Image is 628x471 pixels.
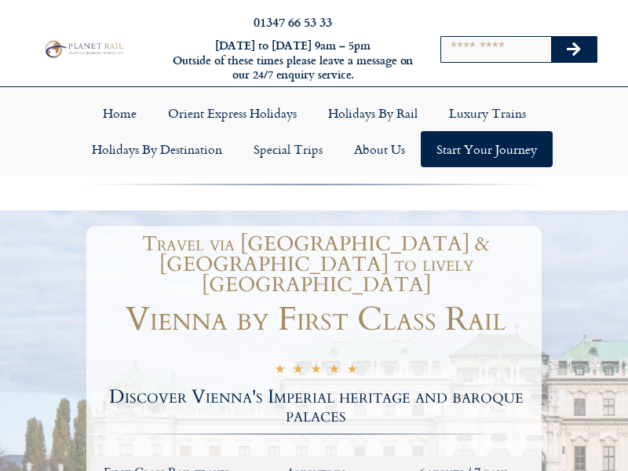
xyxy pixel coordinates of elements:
[275,362,357,378] div: 5/5
[76,131,238,167] a: Holidays by Destination
[90,388,542,425] h2: Discover Vienna's Imperial heritage and baroque palaces
[275,363,285,378] i: ★
[329,363,339,378] i: ★
[293,363,303,378] i: ★
[551,37,597,62] button: Search
[171,38,414,82] h6: [DATE] to [DATE] 9am – 5pm Outside of these times please leave a message on our 24/7 enquiry serv...
[87,95,152,131] a: Home
[311,363,321,378] i: ★
[8,95,620,167] nav: Menu
[347,363,357,378] i: ★
[98,234,534,295] h1: Travel via [GEOGRAPHIC_DATA] & [GEOGRAPHIC_DATA] to lively [GEOGRAPHIC_DATA]
[421,131,553,167] a: Start your Journey
[312,95,433,131] a: Holidays by Rail
[338,131,421,167] a: About Us
[42,38,126,59] img: Planet Rail Train Holidays Logo
[152,95,312,131] a: Orient Express Holidays
[254,13,332,31] a: 01347 66 53 33
[238,131,338,167] a: Special Trips
[433,95,542,131] a: Luxury Trains
[90,303,542,336] h1: Vienna by First Class Rail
